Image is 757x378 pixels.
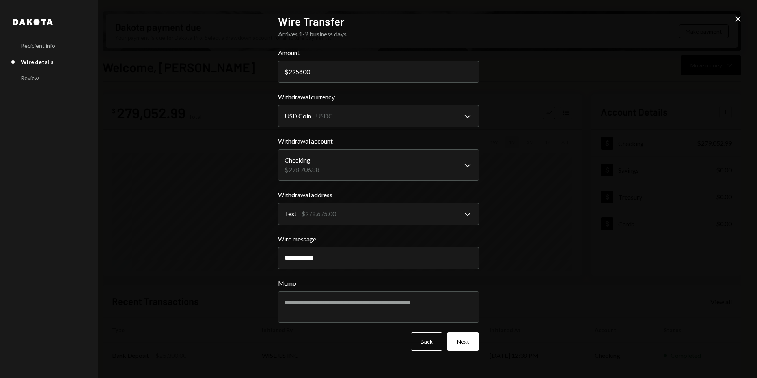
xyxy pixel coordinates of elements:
[278,137,479,146] label: Withdrawal account
[278,105,479,127] button: Withdrawal currency
[278,92,479,102] label: Withdrawal currency
[278,190,479,200] label: Withdrawal address
[21,42,55,49] div: Recipient info
[278,14,479,29] h2: Wire Transfer
[21,75,39,81] div: Review
[278,234,479,244] label: Wire message
[278,61,479,83] input: 0.00
[278,203,479,225] button: Withdrawal address
[278,279,479,288] label: Memo
[411,332,442,351] button: Back
[278,149,479,181] button: Withdrawal account
[278,29,479,39] div: Arrives 1-2 business days
[301,209,336,219] div: $278,675.00
[285,68,289,75] div: $
[316,111,333,121] div: USDC
[278,48,479,58] label: Amount
[21,58,54,65] div: Wire details
[447,332,479,351] button: Next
